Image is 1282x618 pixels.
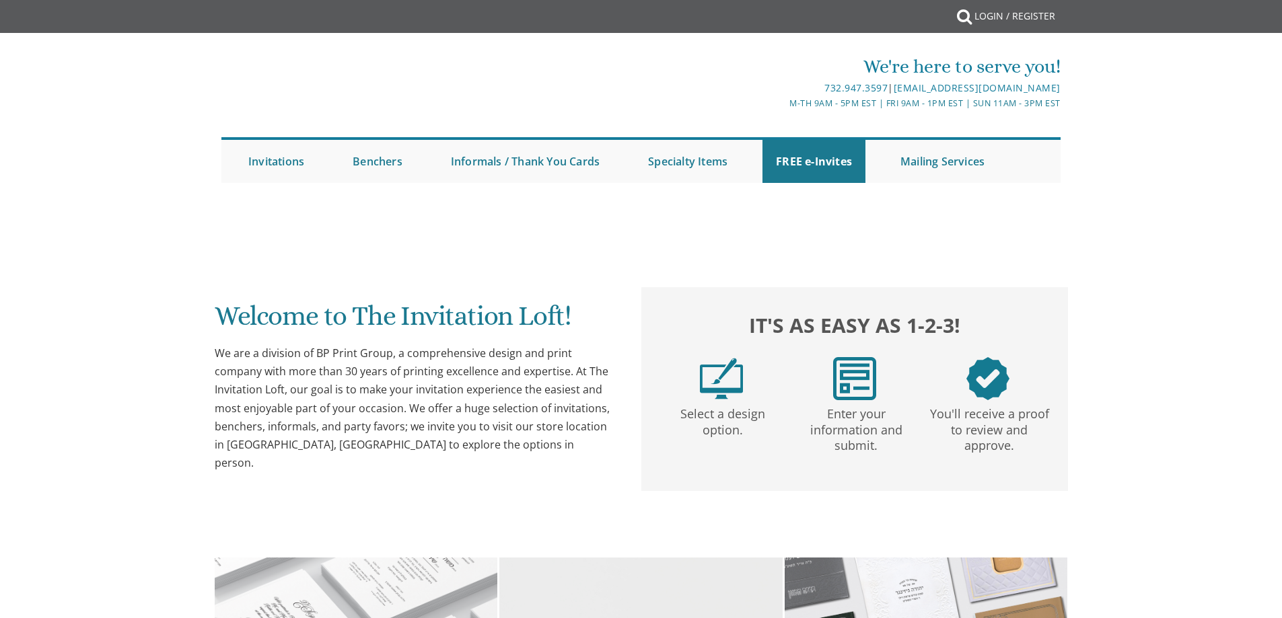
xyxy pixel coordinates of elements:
img: step3.png [966,357,1009,400]
a: Benchers [339,140,416,183]
h1: Welcome to The Invitation Loft! [215,301,614,341]
img: step2.png [833,357,876,400]
a: Informals / Thank You Cards [437,140,613,183]
a: FREE e-Invites [762,140,865,183]
p: Select a design option. [659,400,787,438]
h2: It's as easy as 1-2-3! [655,310,1055,340]
p: You'll receive a proof to review and approve. [925,400,1053,454]
div: We're here to serve you! [502,53,1061,80]
a: Specialty Items [635,140,741,183]
a: [EMAIL_ADDRESS][DOMAIN_NAME] [894,81,1061,94]
a: Mailing Services [887,140,998,183]
div: We are a division of BP Print Group, a comprehensive design and print company with more than 30 y... [215,344,614,472]
a: Invitations [235,140,318,183]
div: | [502,80,1061,96]
a: 732.947.3597 [824,81,888,94]
img: step1.png [700,357,743,400]
p: Enter your information and submit. [792,400,920,454]
div: M-Th 9am - 5pm EST | Fri 9am - 1pm EST | Sun 11am - 3pm EST [502,96,1061,110]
